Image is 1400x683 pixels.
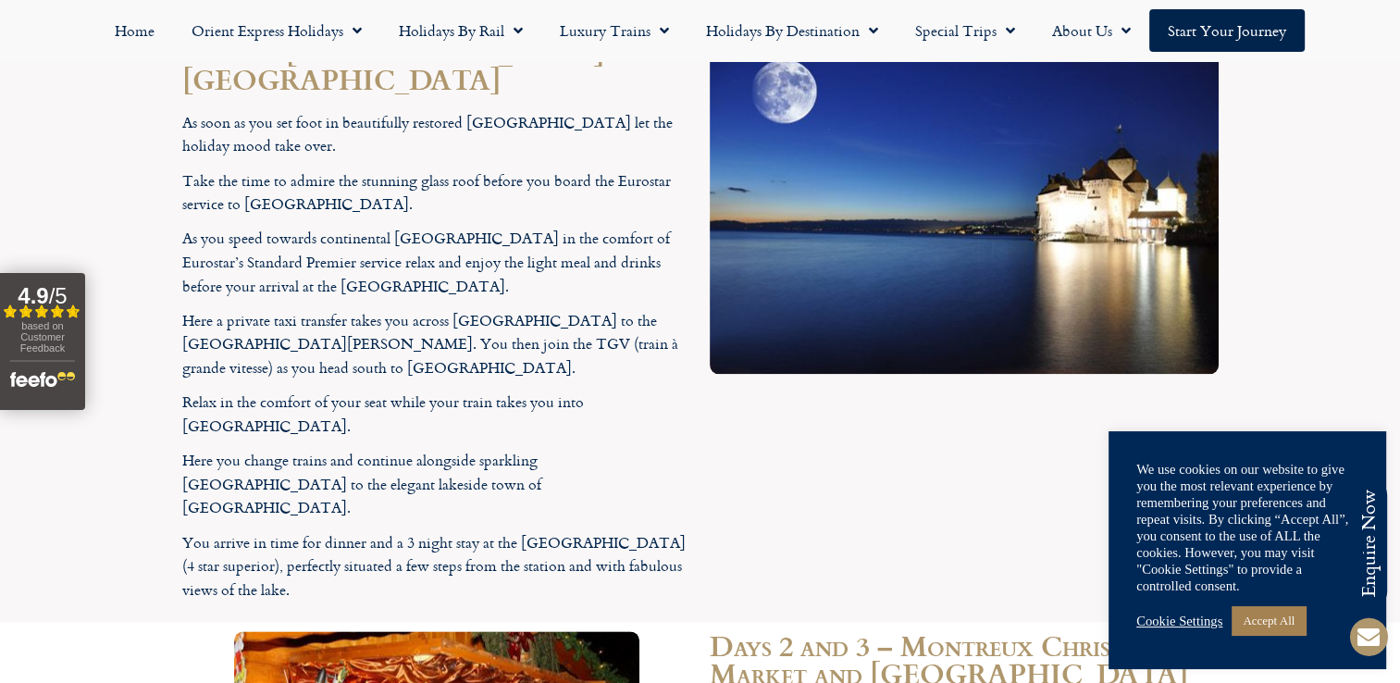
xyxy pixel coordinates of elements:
[710,37,1219,374] img: lake-geneva-night italy by train
[9,9,1391,52] nav: Menu
[182,37,691,93] h2: Day 1 – [GEOGRAPHIC_DATA] to [GEOGRAPHIC_DATA]
[541,9,688,52] a: Luxury Trains
[380,9,541,52] a: Holidays by Rail
[1136,613,1222,629] a: Cookie Settings
[1149,9,1305,52] a: Start your Journey
[1232,606,1306,635] a: Accept All
[182,227,691,298] p: As you speed towards continental [GEOGRAPHIC_DATA] in the comfort of Eurostar’s Standard Premier ...
[173,9,380,52] a: Orient Express Holidays
[182,391,691,438] p: Relax in the comfort of your seat while your train takes you into [GEOGRAPHIC_DATA].
[182,169,691,217] p: Take the time to admire the stunning glass roof before you board the Eurostar service to [GEOGRAP...
[1136,461,1358,594] div: We use cookies on our website to give you the most relevant experience by remembering your prefer...
[897,9,1034,52] a: Special Trips
[182,111,691,158] p: As soon as you set foot in beautifully restored [GEOGRAPHIC_DATA] let the holiday mood take over.
[96,9,173,52] a: Home
[182,531,691,602] p: You arrive in time for dinner and a 3 night stay at the [GEOGRAPHIC_DATA] (4 star superior), perf...
[1034,9,1149,52] a: About Us
[688,9,897,52] a: Holidays by Destination
[182,309,691,380] p: Here a private taxi transfer takes you across [GEOGRAPHIC_DATA] to the [GEOGRAPHIC_DATA][PERSON_N...
[182,449,691,520] p: Here you change trains and continue alongside sparkling [GEOGRAPHIC_DATA] to the elegant lakeside...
